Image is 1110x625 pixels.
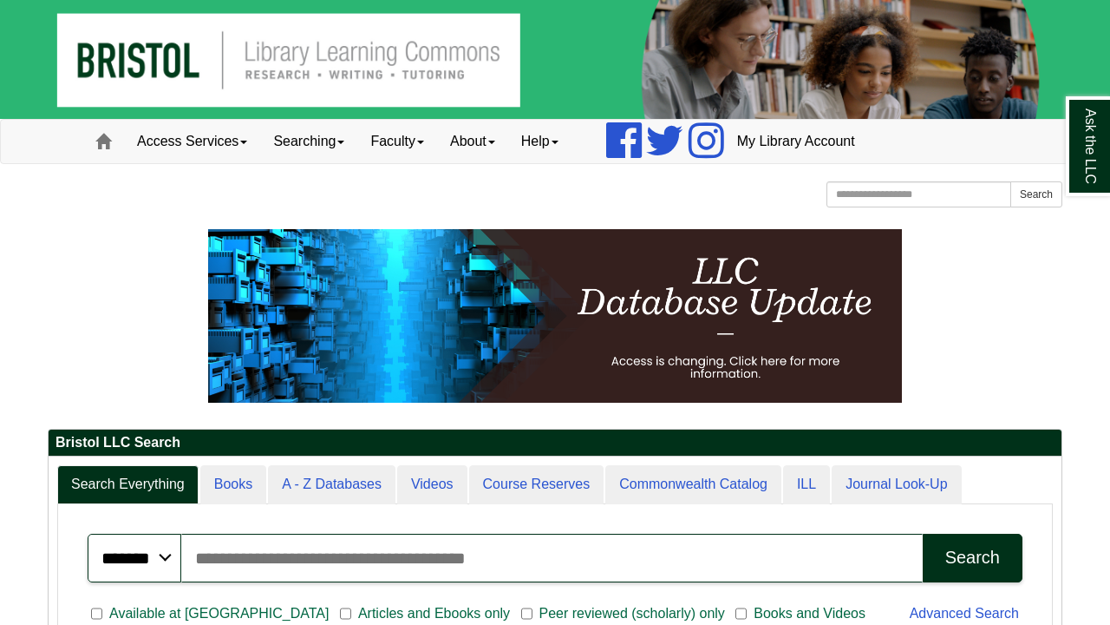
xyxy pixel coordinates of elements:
[521,606,532,622] input: Peer reviewed (scholarly) only
[208,229,902,403] img: HTML tutorial
[910,606,1019,621] a: Advanced Search
[724,120,868,163] a: My Library Account
[91,606,102,622] input: Available at [GEOGRAPHIC_DATA]
[260,120,357,163] a: Searching
[508,120,571,163] a: Help
[57,465,199,504] a: Search Everything
[340,606,351,622] input: Articles and Ebooks only
[357,120,437,163] a: Faculty
[945,548,1000,568] div: Search
[1010,181,1062,207] button: Search
[437,120,508,163] a: About
[49,430,1061,457] h2: Bristol LLC Search
[268,465,395,504] a: A - Z Databases
[532,603,732,624] span: Peer reviewed (scholarly) only
[747,603,872,624] span: Books and Videos
[351,603,517,624] span: Articles and Ebooks only
[124,120,260,163] a: Access Services
[469,465,604,504] a: Course Reserves
[923,534,1022,582] button: Search
[832,465,961,504] a: Journal Look-Up
[397,465,467,504] a: Videos
[200,465,266,504] a: Books
[605,465,781,504] a: Commonwealth Catalog
[783,465,830,504] a: ILL
[102,603,336,624] span: Available at [GEOGRAPHIC_DATA]
[735,606,747,622] input: Books and Videos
